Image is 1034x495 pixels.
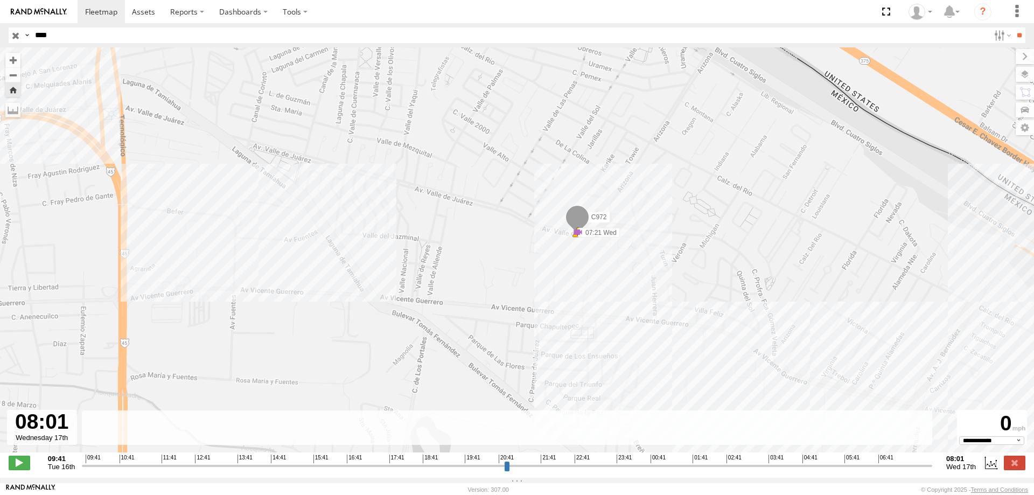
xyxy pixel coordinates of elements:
[974,3,991,20] i: ?
[878,455,893,463] span: 06:41
[11,8,67,16] img: rand-logo.svg
[5,53,20,67] button: Zoom in
[651,455,666,463] span: 00:41
[195,455,210,463] span: 12:41
[617,455,632,463] span: 23:41
[971,486,1028,493] a: Terms and Conditions
[389,455,404,463] span: 17:41
[499,455,514,463] span: 20:41
[9,456,30,470] label: Play/Stop
[48,455,75,463] strong: 09:41
[575,455,590,463] span: 22:41
[23,27,31,43] label: Search Query
[946,455,976,463] strong: 08:01
[921,486,1028,493] div: © Copyright 2025 -
[465,455,480,463] span: 19:41
[541,455,556,463] span: 21:41
[313,455,329,463] span: 15:41
[86,455,101,463] span: 09:41
[271,455,286,463] span: 14:41
[946,463,976,471] span: Wed 17th Sep 2025
[48,463,75,471] span: Tue 16th Sep 2025
[1004,456,1025,470] label: Close
[990,27,1013,43] label: Search Filter Options
[693,455,708,463] span: 01:41
[120,455,135,463] span: 10:41
[6,484,55,495] a: Visit our Website
[5,67,20,82] button: Zoom out
[802,455,818,463] span: 04:41
[347,455,362,463] span: 16:41
[237,455,253,463] span: 13:41
[162,455,177,463] span: 11:41
[5,102,20,117] label: Measure
[959,412,1025,436] div: 0
[5,82,20,97] button: Zoom Home
[726,455,742,463] span: 02:41
[768,455,784,463] span: 03:41
[591,213,607,221] span: C972
[423,455,438,463] span: 18:41
[1016,120,1034,135] label: Map Settings
[844,455,860,463] span: 05:41
[905,4,936,20] div: MANUEL HERNANDEZ
[468,486,509,493] div: Version: 307.00
[578,228,620,238] label: 07:21 Wed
